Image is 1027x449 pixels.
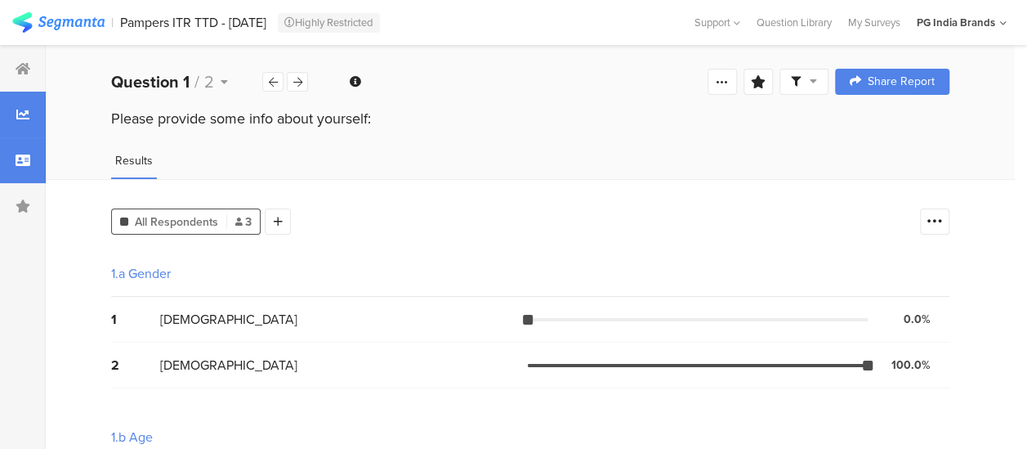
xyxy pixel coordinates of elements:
[135,213,218,231] span: All Respondents
[235,213,252,231] span: 3
[904,311,931,328] div: 0.0%
[111,264,171,283] div: 1.a Gender
[278,13,380,33] div: Highly Restricted
[111,356,160,375] div: 2
[204,70,214,94] span: 2
[111,70,190,94] b: Question 1
[160,310,297,329] span: [DEMOGRAPHIC_DATA]
[120,15,266,30] div: Pampers ITR TTD - [DATE]
[194,70,199,94] span: /
[111,310,160,329] div: 1
[840,15,909,30] a: My Surveys
[111,428,153,447] div: 1.b Age
[111,13,114,32] div: |
[111,108,949,129] div: Please provide some info about yourself:
[160,356,297,375] span: [DEMOGRAPHIC_DATA]
[868,76,935,88] span: Share Report
[891,357,931,374] div: 100.0%
[12,12,105,33] img: segmanta logo
[115,152,153,169] span: Results
[694,10,740,35] div: Support
[917,15,995,30] div: PG India Brands
[748,15,840,30] a: Question Library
